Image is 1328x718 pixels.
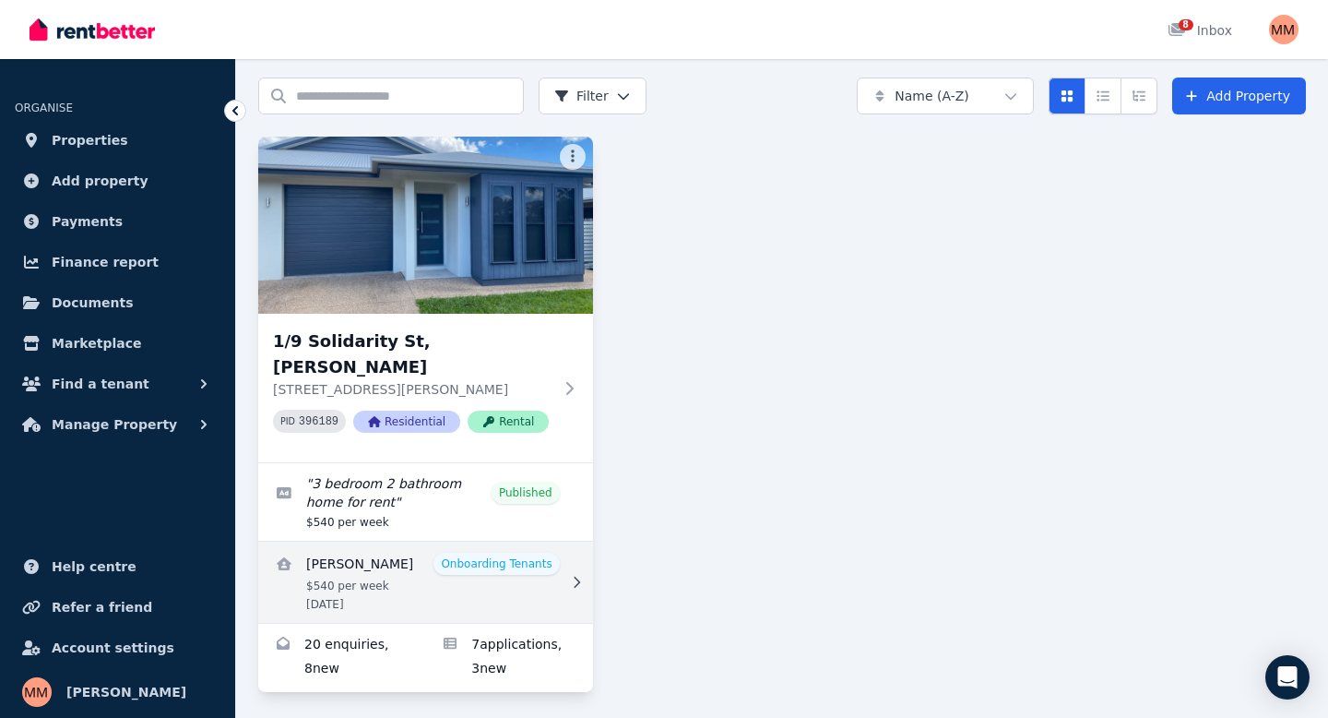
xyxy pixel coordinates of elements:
a: 1/9 Solidarity St, Rasmussen1/9 Solidarity St, [PERSON_NAME][STREET_ADDRESS][PERSON_NAME]PID 3961... [258,137,593,462]
span: [PERSON_NAME] [66,681,186,703]
a: Account settings [15,629,220,666]
a: Help centre [15,548,220,585]
a: View details for Joshua Manu [258,542,593,623]
code: 396189 [299,415,338,428]
button: Card view [1049,78,1085,114]
button: Compact list view [1085,78,1121,114]
span: Payments [52,210,123,233]
span: Manage Property [52,413,177,436]
a: Payments [15,203,220,240]
button: Name (A-Z) [857,78,1034,114]
a: Finance report [15,244,220,281]
button: Find a tenant [15,365,220,402]
button: More options [560,144,586,170]
a: Add property [15,162,220,199]
span: Account settings [52,637,174,659]
div: Inbox [1168,21,1232,40]
a: Enquiries for 1/9 Solidarity St, Rasmussen [258,624,425,692]
button: Manage Property [15,406,220,443]
a: Marketplace [15,325,220,362]
span: ORGANISE [15,102,73,114]
a: Properties [15,122,220,159]
a: Applications for 1/9 Solidarity St, Rasmussen [425,624,592,692]
img: RentBetter [30,16,155,43]
span: Filter [554,87,609,105]
img: 1/9 Solidarity St, Rasmussen [258,137,593,314]
h3: 1/9 Solidarity St, [PERSON_NAME] [273,329,552,380]
div: View options [1049,78,1157,114]
span: Name (A-Z) [895,87,969,105]
span: Rental [468,411,549,433]
small: PID [280,416,295,426]
img: matthew mcpherson [22,677,52,707]
span: Find a tenant [52,373,149,395]
a: Add Property [1172,78,1306,114]
a: Refer a friend [15,589,220,626]
span: 8 [1179,19,1193,30]
a: Edit listing: 3 bedroom 2 bathroom home for rent [258,463,593,541]
img: matthew mcpherson [1269,15,1298,44]
button: Expanded list view [1120,78,1157,114]
span: Finance report [52,251,159,273]
span: Refer a friend [52,596,152,618]
span: Properties [52,129,128,151]
span: Help centre [52,556,136,578]
span: Add property [52,170,148,192]
span: Residential [353,411,460,433]
p: [STREET_ADDRESS][PERSON_NAME] [273,380,552,399]
button: Filter [539,78,646,114]
span: Marketplace [52,332,141,354]
a: Documents [15,284,220,321]
span: Documents [52,292,134,314]
div: Open Intercom Messenger [1265,655,1310,700]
